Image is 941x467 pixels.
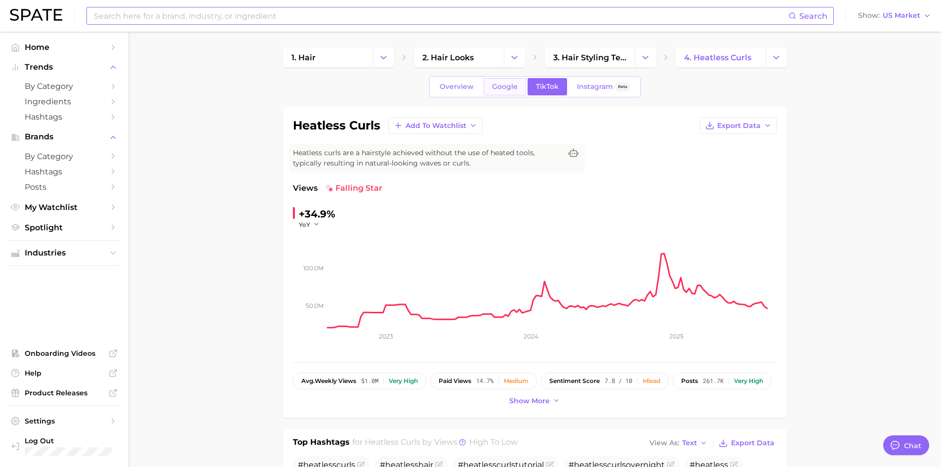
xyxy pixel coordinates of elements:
[25,82,104,91] span: by Category
[440,83,474,91] span: Overview
[673,373,772,389] button: posts261.7kVery high
[283,47,373,67] a: 1. hair
[25,132,104,141] span: Brands
[716,436,777,450] button: Export Data
[406,122,466,130] span: Add to Watchlist
[25,388,104,397] span: Product Releases
[528,78,567,95] a: TikTok
[856,9,934,22] button: ShowUS Market
[326,184,333,192] img: falling star
[504,378,529,384] div: Medium
[469,437,518,447] span: high to low
[676,47,766,67] a: 4. heatless curls
[301,377,315,384] abbr: average
[93,7,788,24] input: Search here for a brand, industry, or ingredient
[577,83,613,91] span: Instagram
[299,220,320,229] button: YoY
[25,203,104,212] span: My Watchlist
[25,152,104,161] span: by Category
[25,369,104,378] span: Help
[361,378,378,384] span: 51.0m
[541,373,669,389] button: sentiment score7.8 / 10Mixed
[25,167,104,176] span: Hashtags
[734,378,763,384] div: Very high
[293,148,562,169] span: Heatless curls are a hairstyle achieved without the use of heated tools, typically resulting in n...
[553,53,626,62] span: 3. hair styling techniques
[700,117,777,134] button: Export Data
[569,78,639,95] a: InstagramBeta
[25,42,104,52] span: Home
[378,333,393,340] tspan: 2023
[422,53,474,62] span: 2. hair looks
[388,117,483,134] button: Add to Watchlist
[545,47,635,67] a: 3. hair styling techniques
[618,83,627,91] span: Beta
[669,333,684,340] tspan: 2025
[303,264,324,272] tspan: 100.0m
[8,346,121,361] a: Onboarding Videos
[301,378,356,384] span: weekly views
[373,47,394,67] button: Change Category
[8,366,121,381] a: Help
[8,414,121,428] a: Settings
[25,63,104,72] span: Trends
[25,349,104,358] span: Onboarding Videos
[25,436,130,445] span: Log Out
[293,373,426,389] button: avg.weekly views51.0mVery high
[25,97,104,106] span: Ingredients
[439,378,471,384] span: paid views
[650,440,679,446] span: View As
[883,13,920,18] span: US Market
[25,249,104,257] span: Industries
[647,437,710,450] button: View AsText
[365,437,420,447] span: heatless curls
[299,206,335,222] div: +34.9%
[476,378,493,384] span: 14.7%
[326,182,382,194] span: falling star
[643,378,660,384] div: Mixed
[504,47,525,67] button: Change Category
[524,333,538,340] tspan: 2024
[8,40,121,55] a: Home
[507,394,563,408] button: Show more
[681,378,698,384] span: posts
[684,53,751,62] span: 4. heatless curls
[299,220,310,229] span: YoY
[10,9,62,21] img: SPATE
[352,436,518,450] h2: for by Views
[389,378,418,384] div: Very high
[8,149,121,164] a: by Category
[8,220,121,235] a: Spotlight
[799,11,827,21] span: Search
[8,179,121,195] a: Posts
[766,47,787,67] button: Change Category
[430,373,537,389] button: paid views14.7%Medium
[8,433,121,459] a: Log out. Currently logged in with e-mail marie.bieque@group-ibg.com.
[509,397,550,405] span: Show more
[731,439,775,447] span: Export Data
[605,378,632,384] span: 7.8 / 10
[293,436,350,450] h1: Top Hashtags
[717,122,761,130] span: Export Data
[293,120,380,131] h1: heatless curls
[8,164,121,179] a: Hashtags
[536,83,559,91] span: TikTok
[682,440,697,446] span: Text
[858,13,880,18] span: Show
[492,83,518,91] span: Google
[25,182,104,192] span: Posts
[291,53,316,62] span: 1. hair
[549,378,600,384] span: sentiment score
[8,246,121,260] button: Industries
[8,385,121,400] a: Product Releases
[8,94,121,109] a: Ingredients
[8,129,121,144] button: Brands
[414,47,504,67] a: 2. hair looks
[8,79,121,94] a: by Category
[635,47,656,67] button: Change Category
[25,223,104,232] span: Spotlight
[293,182,318,194] span: Views
[306,301,324,309] tspan: 50.0m
[8,60,121,75] button: Trends
[431,78,482,95] a: Overview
